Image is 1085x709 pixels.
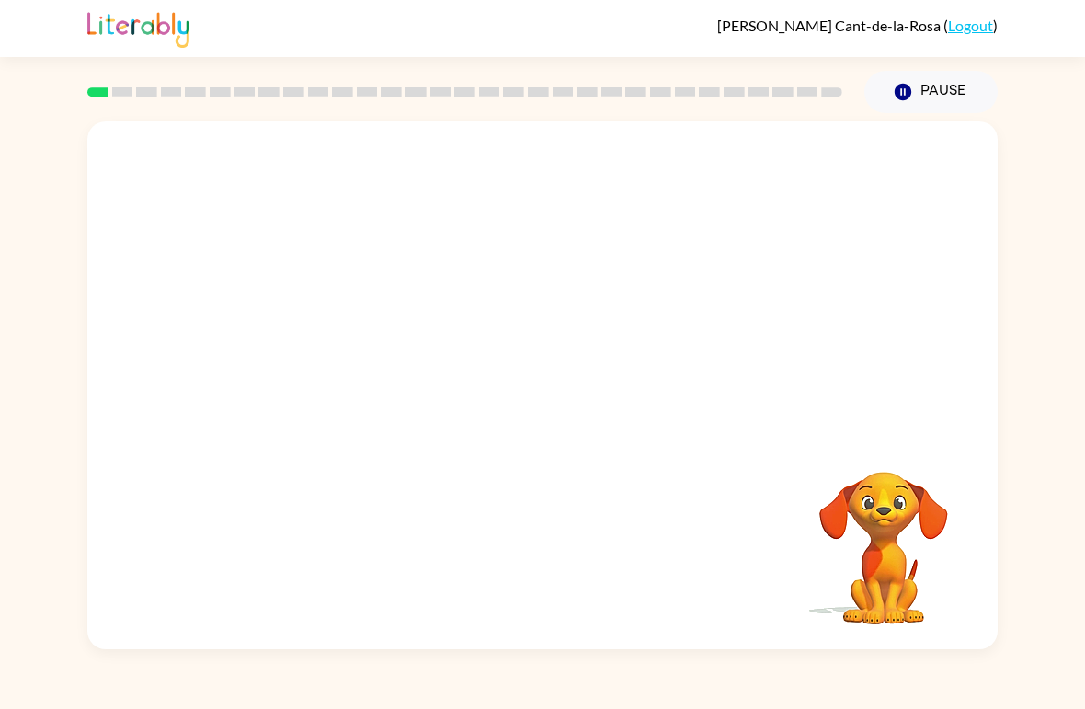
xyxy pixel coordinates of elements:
[864,71,998,113] button: Pause
[792,443,976,627] video: Your browser must support playing .mp4 files to use Literably. Please try using another browser.
[948,17,993,34] a: Logout
[717,17,998,34] div: ( )
[87,7,189,48] img: Literably
[717,17,943,34] span: [PERSON_NAME] Cant-de-la-Rosa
